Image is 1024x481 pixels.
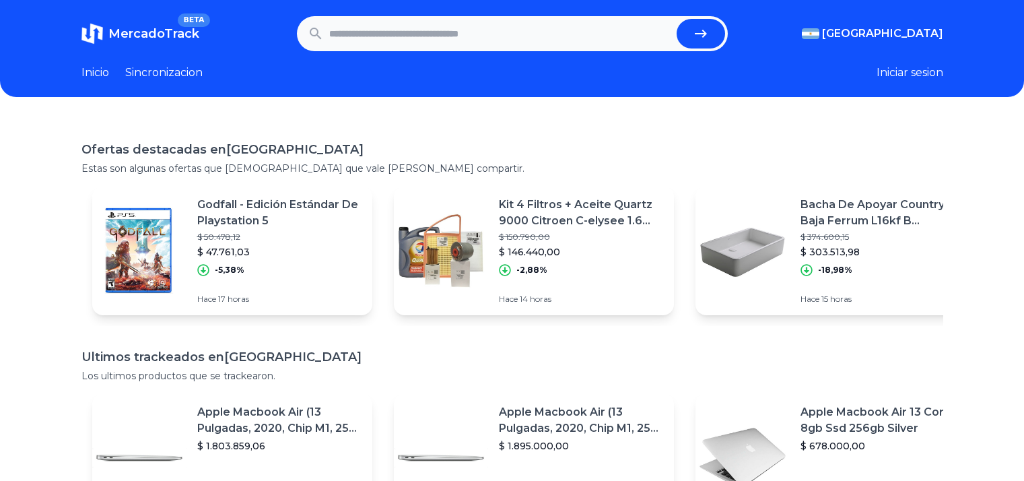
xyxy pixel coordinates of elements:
[197,294,362,304] p: Hace 17 horas
[800,404,965,437] p: Apple Macbook Air 13 Core I5 8gb Ssd 256gb Silver
[800,197,965,229] p: Bacha De Apoyar Country Baja Ferrum L16kf B Armonica Apoyo
[197,232,362,243] p: $ 50.478,12
[818,265,852,276] p: -18,98%
[125,65,203,81] a: Sincronizacion
[81,369,943,383] p: Los ultimos productos que se trackearon.
[197,197,362,229] p: Godfall - Edición Estándar De Playstation 5
[802,26,943,42] button: [GEOGRAPHIC_DATA]
[695,186,976,315] a: Featured imageBacha De Apoyar Country Baja Ferrum L16kf B Armonica Apoyo$ 374.600,15$ 303.513,98-...
[499,245,663,259] p: $ 146.440,00
[499,439,663,453] p: $ 1.895.000,00
[197,439,362,453] p: $ 1.803.859,06
[215,265,244,276] p: -5,38%
[822,26,943,42] span: [GEOGRAPHIC_DATA]
[499,232,663,243] p: $ 150.790,00
[81,23,103,44] img: MercadoTrack
[81,23,199,44] a: MercadoTrackBETA
[108,26,199,41] span: MercadoTrack
[92,203,186,298] img: Featured image
[499,404,663,437] p: Apple Macbook Air (13 Pulgadas, 2020, Chip M1, 256 Gb De Ssd, 8 Gb De Ram) - Plata
[499,294,663,304] p: Hace 14 horas
[178,13,209,27] span: BETA
[499,197,663,229] p: Kit 4 Filtros + Aceite Quartz 9000 Citroen C-elysee 1.6 Hdi
[516,265,547,276] p: -2,88%
[92,186,372,315] a: Featured imageGodfall - Edición Estándar De Playstation 5$ 50.478,12$ 47.761,03-5,38%Hace 17 horas
[802,28,819,39] img: Argentina
[394,186,674,315] a: Featured imageKit 4 Filtros + Aceite Quartz 9000 Citroen C-elysee 1.6 Hdi$ 150.790,00$ 146.440,00...
[197,245,362,259] p: $ 47.761,03
[81,65,109,81] a: Inicio
[197,404,362,437] p: Apple Macbook Air (13 Pulgadas, 2020, Chip M1, 256 Gb De Ssd, 8 Gb De Ram) - Plata
[800,294,965,304] p: Hace 15 horas
[81,162,943,175] p: Estas son algunas ofertas que [DEMOGRAPHIC_DATA] que vale [PERSON_NAME] compartir.
[394,203,488,298] img: Featured image
[800,245,965,259] p: $ 303.513,98
[81,348,943,366] h1: Ultimos trackeados en [GEOGRAPHIC_DATA]
[695,203,790,298] img: Featured image
[877,65,943,81] button: Iniciar sesion
[800,232,965,243] p: $ 374.600,15
[800,439,965,453] p: $ 678.000,00
[81,140,943,159] h1: Ofertas destacadas en [GEOGRAPHIC_DATA]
